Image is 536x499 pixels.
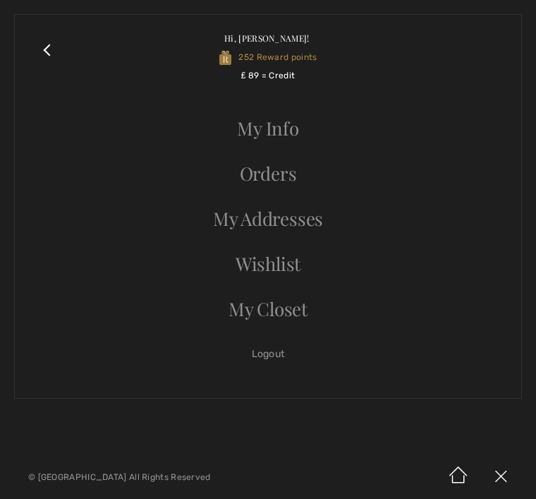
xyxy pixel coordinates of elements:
a: My Info [29,113,507,144]
a: My Closet [29,294,507,325]
a: Logout [29,339,507,370]
a: My Addresses [29,203,507,234]
a: Orders [29,158,507,189]
span: 252 Reward points [219,52,317,62]
img: X [480,455,522,499]
img: Home [437,455,480,499]
a: Wishlist [29,248,507,279]
span: Hi, [PERSON_NAME]! [224,32,309,44]
span: ₤ 89 = Credit [241,71,296,80]
p: © [GEOGRAPHIC_DATA] All Rights Reserved [28,472,316,482]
